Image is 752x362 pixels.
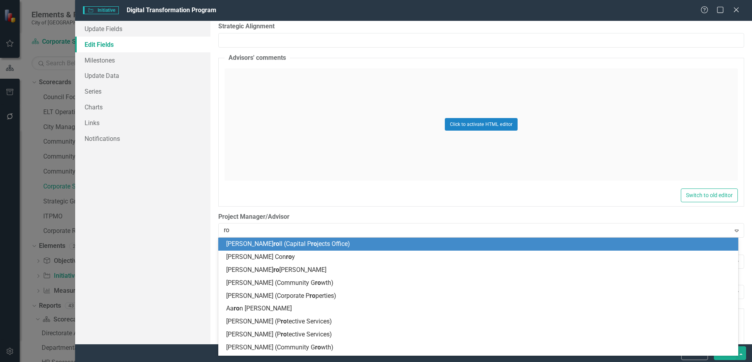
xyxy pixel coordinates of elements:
[75,115,210,131] a: Links
[75,131,210,146] a: Notifications
[226,305,292,312] span: Aa n [PERSON_NAME]
[226,331,332,338] span: [PERSON_NAME] (P tective Services)
[311,240,317,247] span: ro
[75,37,210,52] a: Edit Fields
[273,266,279,273] span: ro
[226,266,326,273] span: [PERSON_NAME] [PERSON_NAME]
[218,22,744,31] label: Strategic Alignment
[310,292,315,299] span: ro
[234,305,240,312] span: ro
[281,331,287,338] span: ro
[281,318,287,325] span: ro
[226,344,334,351] span: [PERSON_NAME] (Community G wth)
[681,188,738,202] button: Switch to old editor
[127,6,216,14] span: Digital Transformation Program
[75,99,210,115] a: Charts
[75,83,210,99] a: Series
[75,52,210,68] a: Milestones
[226,318,332,325] span: [PERSON_NAME] (P tective Services)
[75,21,210,37] a: Update Fields
[286,253,292,260] span: ro
[83,6,118,14] span: Initiative
[315,344,321,351] span: ro
[445,118,518,131] button: Click to activate HTML editor
[218,212,744,222] label: Project Manager/Advisor
[226,292,336,299] span: [PERSON_NAME] (Corporate P perties)
[75,68,210,83] a: Update Data
[2,3,483,19] span: The City’s Digital Transformation Program is a multi-phase program designed to modernize core bus...
[315,279,321,286] span: ro
[226,253,295,260] span: [PERSON_NAME] Con y
[226,279,334,286] span: [PERSON_NAME] (Community G wth)
[226,240,350,247] span: [PERSON_NAME] ll (Capital P jects Office)
[225,54,290,63] legend: Advisors' comments
[273,240,279,247] span: ro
